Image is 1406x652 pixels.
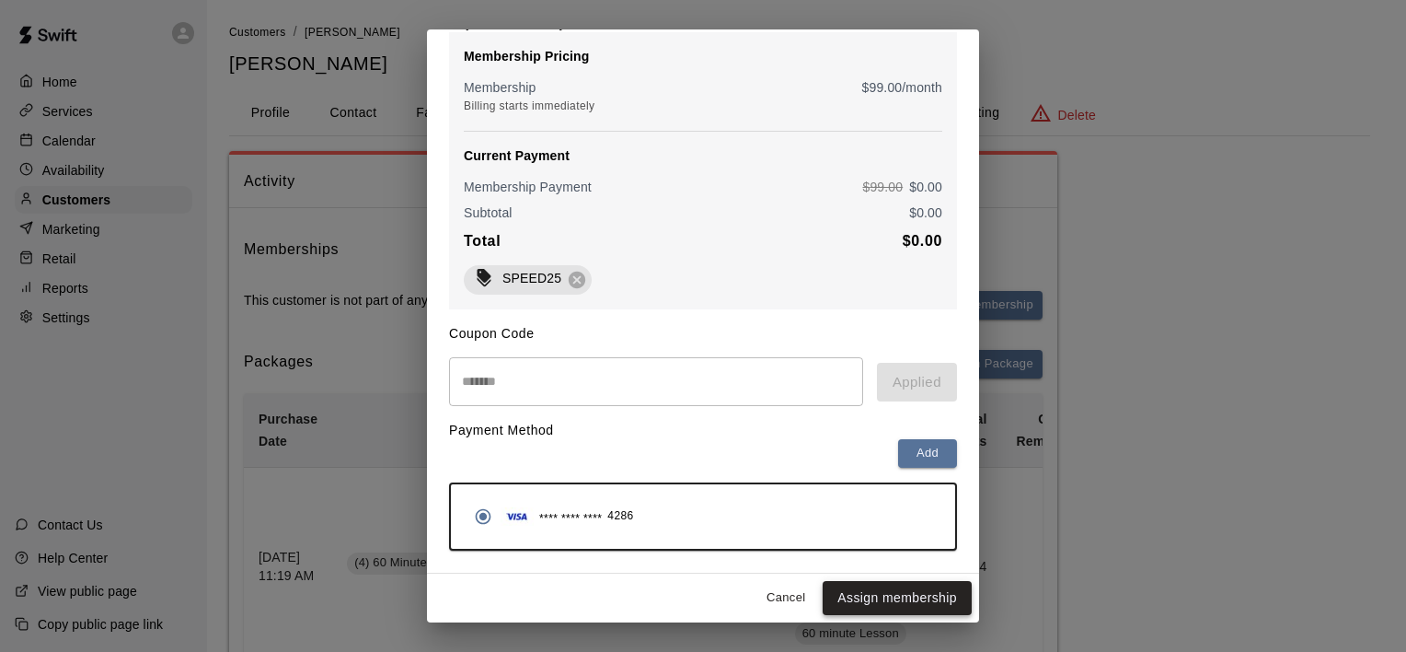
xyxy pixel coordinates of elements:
[909,178,942,196] p: $ 0.00
[756,584,815,612] button: Cancel
[464,233,501,249] b: Total
[909,204,942,222] p: $ 0.00
[862,78,942,97] p: $ 99.00 /month
[464,47,942,65] p: Membership Pricing
[502,269,561,287] p: SPEED25
[607,507,633,526] span: 4286
[898,439,957,468] button: Add
[862,178,903,196] p: $ 99.00
[464,78,536,97] p: Membership
[903,233,942,249] b: $ 0.00
[449,423,554,437] label: Payment Method
[501,507,534,526] img: Credit card brand logo
[464,265,592,295] div: SPEED25
[464,178,592,196] p: Membership Payment
[823,581,972,615] button: Assign membership
[464,204,513,222] p: Subtotal
[464,99,594,112] span: Billing starts immediately
[464,146,942,165] p: Current Payment
[449,326,535,341] label: Coupon Code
